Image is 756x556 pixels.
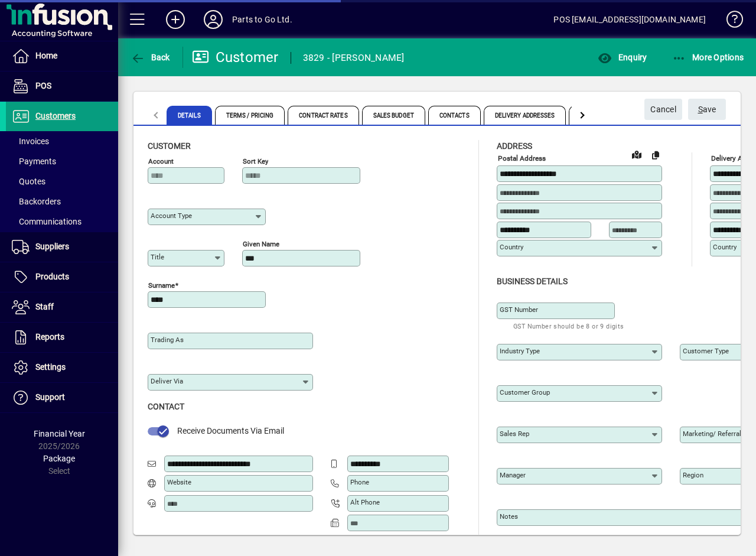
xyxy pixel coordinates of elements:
[43,454,75,463] span: Package
[500,243,523,251] mat-label: Country
[128,47,173,68] button: Back
[35,51,57,60] span: Home
[650,100,676,119] span: Cancel
[6,212,118,232] a: Communications
[644,99,682,120] button: Cancel
[35,81,51,90] span: POS
[484,106,566,125] span: Delivery Addresses
[148,281,175,290] mat-label: Surname
[303,48,405,67] div: 3829 - [PERSON_NAME]
[569,106,654,125] span: Documents / Images
[500,388,550,396] mat-label: Customer group
[500,430,529,438] mat-label: Sales rep
[215,106,285,125] span: Terms / Pricing
[497,277,568,286] span: Business details
[151,212,192,220] mat-label: Account Type
[497,141,532,151] span: Address
[598,53,647,62] span: Enquiry
[6,41,118,71] a: Home
[6,232,118,262] a: Suppliers
[362,106,425,125] span: Sales Budget
[6,292,118,322] a: Staff
[6,171,118,191] a: Quotes
[718,2,741,41] a: Knowledge Base
[148,141,191,151] span: Customer
[6,323,118,352] a: Reports
[627,145,646,164] a: View on map
[12,197,61,206] span: Backorders
[500,512,518,521] mat-label: Notes
[35,272,69,281] span: Products
[177,426,284,435] span: Receive Documents Via Email
[350,498,380,506] mat-label: Alt Phone
[428,106,481,125] span: Contacts
[698,100,716,119] span: ave
[553,10,706,29] div: POS [EMAIL_ADDRESS][DOMAIN_NAME]
[500,471,526,479] mat-label: Manager
[35,242,69,251] span: Suppliers
[6,262,118,292] a: Products
[12,136,49,146] span: Invoices
[6,383,118,412] a: Support
[194,9,232,30] button: Profile
[513,319,624,333] mat-hint: GST Number should be 8 or 9 digits
[167,106,212,125] span: Details
[6,71,118,101] a: POS
[6,151,118,171] a: Payments
[243,240,279,248] mat-label: Given name
[683,471,703,479] mat-label: Region
[151,253,164,261] mat-label: Title
[288,106,359,125] span: Contract Rates
[243,157,268,165] mat-label: Sort key
[35,302,54,311] span: Staff
[12,217,82,226] span: Communications
[148,157,174,165] mat-label: Account
[232,10,292,29] div: Parts to Go Ltd.
[12,157,56,166] span: Payments
[646,145,665,164] button: Copy to Delivery address
[350,478,369,486] mat-label: Phone
[6,131,118,151] a: Invoices
[35,111,76,121] span: Customers
[34,429,85,438] span: Financial Year
[500,305,538,314] mat-label: GST Number
[713,243,737,251] mat-label: Country
[683,430,741,438] mat-label: Marketing/ Referral
[118,47,183,68] app-page-header-button: Back
[500,347,540,355] mat-label: Industry type
[151,377,183,385] mat-label: Deliver via
[35,362,66,372] span: Settings
[35,392,65,402] span: Support
[157,9,194,30] button: Add
[167,478,191,486] mat-label: Website
[151,336,184,344] mat-label: Trading as
[12,177,45,186] span: Quotes
[131,53,170,62] span: Back
[688,99,726,120] button: Save
[672,53,744,62] span: More Options
[192,48,279,67] div: Customer
[6,191,118,212] a: Backorders
[6,353,118,382] a: Settings
[669,47,747,68] button: More Options
[595,47,650,68] button: Enquiry
[35,332,64,342] span: Reports
[683,347,729,355] mat-label: Customer type
[698,105,703,114] span: S
[148,402,184,411] span: Contact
